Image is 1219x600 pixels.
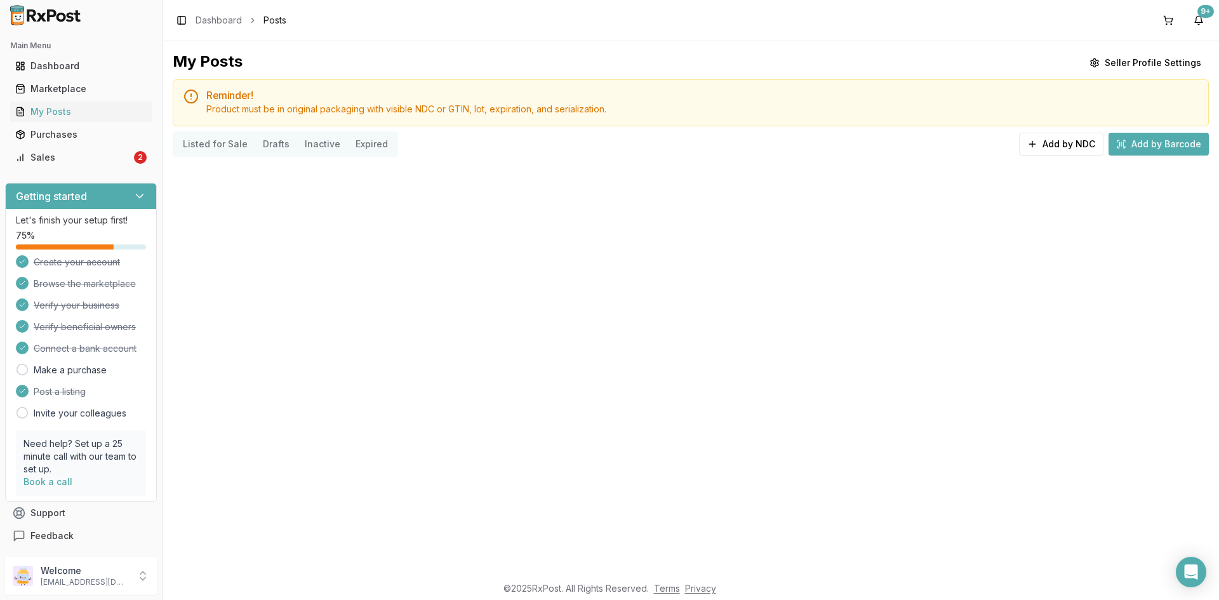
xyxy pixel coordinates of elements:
[5,147,157,168] button: Sales2
[5,5,86,25] img: RxPost Logo
[10,146,152,169] a: Sales2
[5,524,157,547] button: Feedback
[34,277,136,290] span: Browse the marketplace
[1197,5,1214,18] div: 9+
[23,437,138,476] p: Need help? Set up a 25 minute call with our team to set up.
[16,189,87,204] h3: Getting started
[34,385,86,398] span: Post a listing
[206,90,1198,100] h5: Reminder!
[10,123,152,146] a: Purchases
[16,214,146,227] p: Let's finish your setup first!
[5,79,157,99] button: Marketplace
[5,102,157,122] button: My Posts
[685,583,716,594] a: Privacy
[1109,133,1209,156] button: Add by Barcode
[34,364,107,377] a: Make a purchase
[5,502,157,524] button: Support
[263,14,286,27] span: Posts
[15,105,147,118] div: My Posts
[34,256,120,269] span: Create your account
[348,134,396,154] button: Expired
[297,134,348,154] button: Inactive
[10,41,152,51] h2: Main Menu
[15,151,131,164] div: Sales
[196,14,242,27] a: Dashboard
[1176,557,1206,587] div: Open Intercom Messenger
[34,299,119,312] span: Verify your business
[23,476,72,487] a: Book a call
[255,134,297,154] button: Drafts
[10,100,152,123] a: My Posts
[5,56,157,76] button: Dashboard
[30,530,74,542] span: Feedback
[173,51,243,74] div: My Posts
[41,564,129,577] p: Welcome
[1019,133,1103,156] button: Add by NDC
[134,151,147,164] div: 2
[175,134,255,154] button: Listed for Sale
[34,342,137,355] span: Connect a bank account
[16,229,35,242] span: 75 %
[13,566,33,586] img: User avatar
[15,83,147,95] div: Marketplace
[1189,10,1209,30] button: 9+
[5,124,157,145] button: Purchases
[10,55,152,77] a: Dashboard
[41,577,129,587] p: [EMAIL_ADDRESS][DOMAIN_NAME]
[15,60,147,72] div: Dashboard
[10,77,152,100] a: Marketplace
[206,103,1198,116] div: Product must be in original packaging with visible NDC or GTIN, lot, expiration, and serialization.
[654,583,680,594] a: Terms
[15,128,147,141] div: Purchases
[196,14,286,27] nav: breadcrumb
[34,321,136,333] span: Verify beneficial owners
[34,407,126,420] a: Invite your colleagues
[1082,51,1209,74] button: Seller Profile Settings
